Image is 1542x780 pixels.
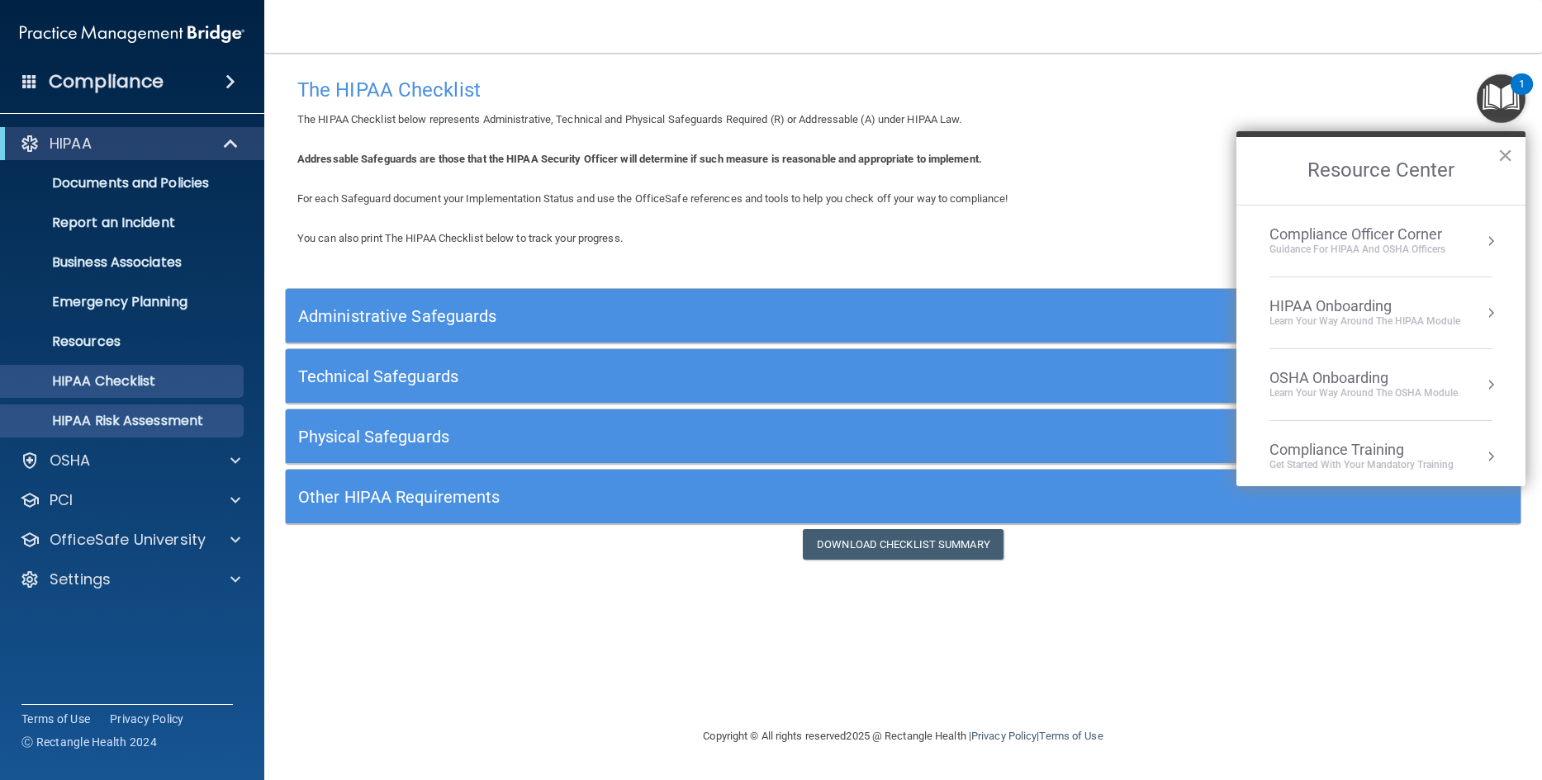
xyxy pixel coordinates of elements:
[971,730,1037,742] a: Privacy Policy
[1269,458,1454,472] div: Get Started with your mandatory training
[297,232,623,244] span: You can also print The HIPAA Checklist below to track your progress.
[20,17,244,50] img: PMB logo
[602,710,1205,763] div: Copyright © All rights reserved 2025 @ Rectangle Health | |
[50,570,111,589] p: Settings
[298,367,1199,385] h5: Technical Safeguards
[1039,730,1103,742] a: Terms of Use
[20,134,240,154] a: HIPAA
[1236,131,1525,486] div: Resource Center
[50,451,91,470] p: OSHA
[1269,441,1454,459] div: Compliance Training
[297,153,982,165] b: Addressable Safeguards are those that the HIPAA Security Officer will determine if such measure i...
[11,413,236,429] p: HIPAA Risk Assessment
[110,711,184,727] a: Privacy Policy
[11,175,236,191] p: Documents and Policies
[1256,663,1522,729] iframe: Drift Widget Chat Controller
[803,529,1003,560] a: Download Checklist Summary
[21,711,90,727] a: Terms of Use
[298,488,1199,506] h5: Other HIPAA Requirements
[11,333,236,350] p: Resources
[297,192,1008,205] span: For each Safeguard document your Implementation Status and use the OfficeSafe references and tool...
[11,215,236,231] p: Report an Incident
[1236,137,1525,205] h2: Resource Center
[1269,297,1460,315] div: HIPAA Onboarding
[50,134,92,154] p: HIPAA
[11,254,236,271] p: Business Associates
[20,451,240,470] a: OSHA
[1519,84,1525,106] div: 1
[1269,225,1445,243] div: Compliance Officer Corner
[50,530,206,550] p: OfficeSafe University
[298,428,1199,446] h5: Physical Safeguards
[1477,74,1525,123] button: Open Resource Center, 1 new notification
[11,294,236,310] p: Emergency Planning
[1269,386,1458,400] div: Learn your way around the OSHA module
[1269,243,1445,257] div: Guidance for HIPAA and OSHA Officers
[11,373,236,390] p: HIPAA Checklist
[20,490,240,510] a: PCI
[1269,314,1460,329] div: Learn Your Way around the HIPAA module
[297,113,962,125] span: The HIPAA Checklist below represents Administrative, Technical and Physical Safeguards Required (...
[20,530,240,550] a: OfficeSafe University
[50,490,73,510] p: PCI
[20,570,240,589] a: Settings
[1497,142,1513,168] button: Close
[298,307,1199,325] h5: Administrative Safeguards
[297,79,1509,101] h4: The HIPAA Checklist
[21,734,157,750] span: Ⓒ Rectangle Health 2024
[49,70,164,93] h4: Compliance
[1269,369,1458,387] div: OSHA Onboarding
